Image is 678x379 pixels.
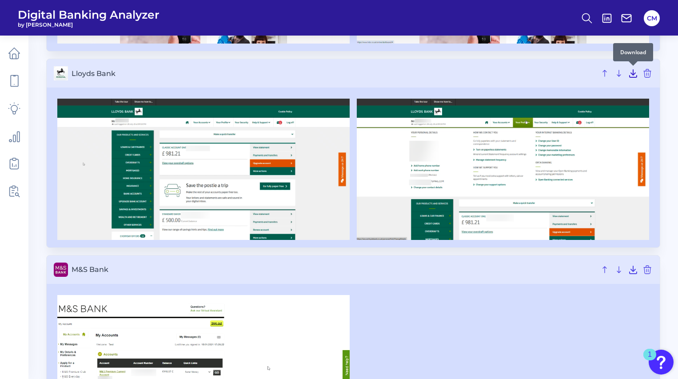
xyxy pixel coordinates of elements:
[72,69,596,78] span: Lloyds Bank
[644,10,660,26] button: CM
[57,99,350,240] img: Lloyds Bank
[649,350,674,375] button: Open Resource Center, 1 new notification
[648,355,652,366] div: 1
[18,21,160,28] span: by [PERSON_NAME]
[18,8,160,21] span: Digital Banking Analyzer
[357,99,649,240] img: Lloyds Bank
[72,265,596,274] span: M&S Bank
[613,43,653,61] div: Download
